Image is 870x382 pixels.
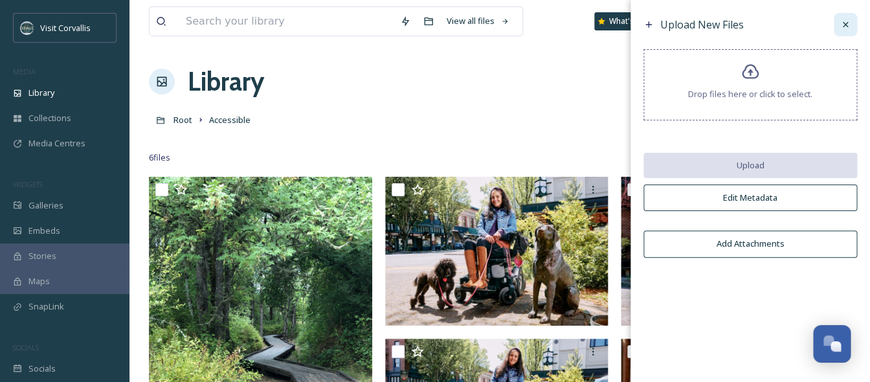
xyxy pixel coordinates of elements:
[28,363,56,375] span: Socials
[28,112,71,124] span: Collections
[594,12,659,30] a: What's New
[643,185,857,211] button: Edit Metadata
[149,152,170,164] span: 6 file s
[188,62,264,101] a: Library
[28,199,63,212] span: Galleries
[209,114,251,126] span: Accessible
[643,153,857,178] button: Upload
[209,112,251,128] a: Accessible
[660,17,744,32] span: Upload New Files
[179,7,394,36] input: Search your library
[688,88,812,100] span: Drop files here or click to select.
[28,300,64,313] span: SnapLink
[173,114,192,126] span: Root
[13,67,36,76] span: MEDIA
[643,230,857,257] button: Add Attachments
[40,22,91,34] span: Visit Corvallis
[813,325,851,363] button: Open Chat
[13,179,43,189] span: WIDGETS
[385,177,608,326] img: Downtown-Corvallis-Accessible-Wheelchair-2025-4.jpg
[28,225,60,237] span: Embeds
[21,21,34,34] img: visit-corvallis-badge-dark-blue-orange%281%29.png
[173,112,192,128] a: Root
[28,87,54,99] span: Library
[28,137,85,150] span: Media Centres
[440,8,516,34] a: View all files
[28,275,50,287] span: Maps
[13,343,39,352] span: SOCIALS
[621,177,844,326] img: Downtown-Corvallis-Accessible-Wheelchair-2025-1.jpg
[28,250,56,262] span: Stories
